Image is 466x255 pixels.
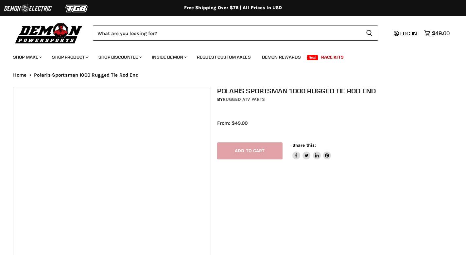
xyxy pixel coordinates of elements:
span: Polaris Sportsman 1000 Rugged Tie Rod End [34,72,139,78]
input: Search [93,26,361,41]
button: Search [361,26,378,41]
aside: Share this: [292,142,331,160]
a: Home [13,72,27,78]
a: Demon Rewards [257,50,306,64]
a: Request Custom Axles [192,50,256,64]
form: Product [93,26,378,41]
a: Shop Make [8,50,46,64]
a: Inside Demon [147,50,191,64]
a: Shop Discounted [94,50,146,64]
span: New! [307,55,318,60]
div: by [217,96,459,103]
span: From: $49.00 [217,120,248,126]
span: $49.00 [432,30,450,36]
a: $49.00 [421,28,453,38]
a: Log in [391,30,421,36]
h1: Polaris Sportsman 1000 Rugged Tie Rod End [217,87,459,95]
a: Race Kits [316,50,349,64]
img: Demon Powersports [13,21,85,45]
img: Demon Electric Logo 2 [3,2,52,15]
img: TGB Logo 2 [52,2,101,15]
a: Rugged ATV Parts [223,97,265,102]
span: Share this: [292,143,316,148]
span: Log in [400,30,417,37]
a: Shop Product [47,50,92,64]
ul: Main menu [8,48,448,64]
